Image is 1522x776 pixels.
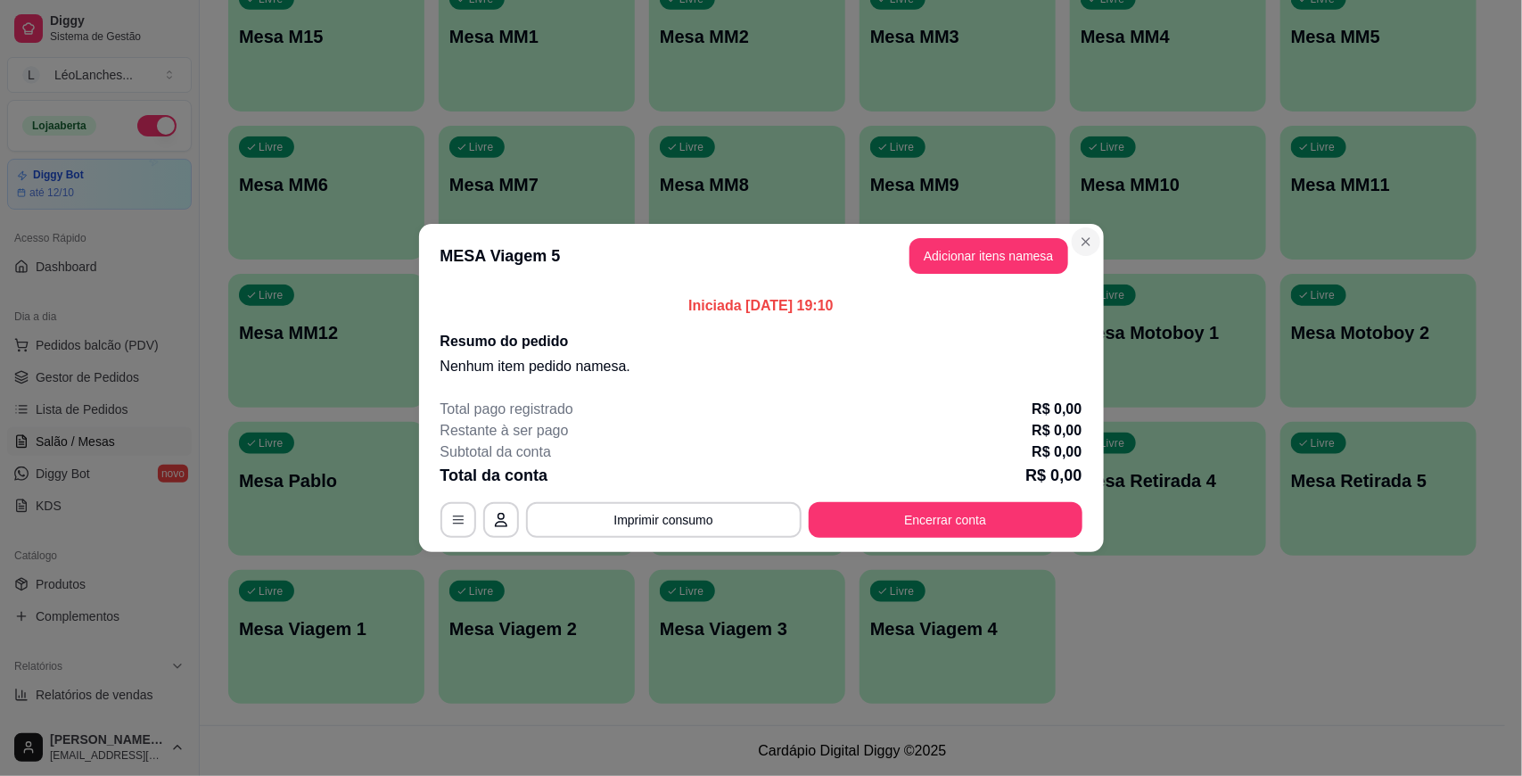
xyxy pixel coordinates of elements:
[440,331,1082,352] h2: Resumo do pedido
[440,463,548,488] p: Total da conta
[440,399,573,420] p: Total pago registrado
[419,224,1104,288] header: MESA Viagem 5
[1032,399,1082,420] p: R$ 0,00
[440,295,1082,317] p: Iniciada [DATE] 19:10
[526,502,802,538] button: Imprimir consumo
[909,238,1068,274] button: Adicionar itens namesa
[440,420,569,442] p: Restante à ser pago
[809,502,1082,538] button: Encerrar conta
[440,356,1082,377] p: Nenhum item pedido na mesa .
[1025,463,1082,488] p: R$ 0,00
[1032,420,1082,442] p: R$ 0,00
[440,442,552,463] p: Subtotal da conta
[1072,227,1100,256] button: Close
[1032,442,1082,463] p: R$ 0,00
